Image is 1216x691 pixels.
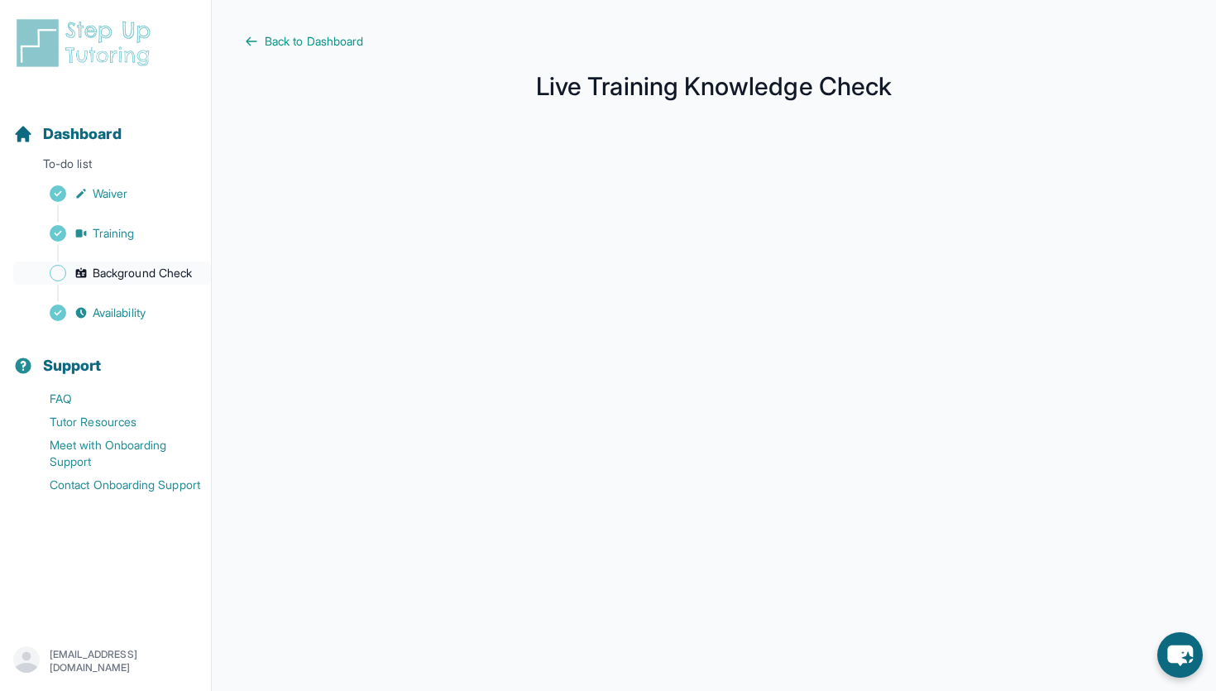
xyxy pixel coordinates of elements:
[93,305,146,321] span: Availability
[43,354,102,377] span: Support
[13,301,211,324] a: Availability
[13,434,211,473] a: Meet with Onboarding Support
[13,122,122,146] a: Dashboard
[245,33,1183,50] a: Back to Dashboard
[93,225,135,242] span: Training
[245,76,1183,96] h1: Live Training Knowledge Check
[13,646,198,676] button: [EMAIL_ADDRESS][DOMAIN_NAME]
[13,262,211,285] a: Background Check
[13,17,160,70] img: logo
[43,122,122,146] span: Dashboard
[1157,632,1203,678] button: chat-button
[50,648,198,674] p: [EMAIL_ADDRESS][DOMAIN_NAME]
[13,182,211,205] a: Waiver
[7,96,204,152] button: Dashboard
[13,410,211,434] a: Tutor Resources
[265,33,363,50] span: Back to Dashboard
[93,185,127,202] span: Waiver
[13,387,211,410] a: FAQ
[13,222,211,245] a: Training
[93,265,192,281] span: Background Check
[7,328,204,384] button: Support
[13,473,211,497] a: Contact Onboarding Support
[7,156,204,179] p: To-do list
